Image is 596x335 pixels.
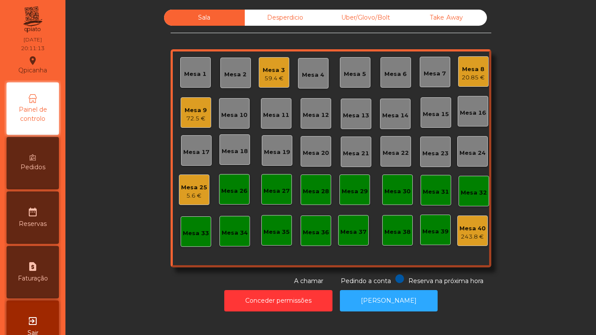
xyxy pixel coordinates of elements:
i: location_on [27,55,38,66]
div: Desperdicio [245,10,325,26]
div: 5.6 € [181,191,207,200]
div: Mesa 21 [343,149,369,158]
span: A chamar [294,277,323,285]
div: Mesa 32 [461,188,487,197]
div: Mesa 22 [383,149,409,157]
div: Mesa 37 [340,228,367,236]
div: Mesa 20 [303,149,329,157]
span: Pedidos [21,163,45,172]
div: Mesa 9 [185,106,207,115]
div: Mesa 11 [263,111,289,120]
div: Mesa 28 [303,187,329,196]
div: Mesa 6 [384,70,407,79]
div: Mesa 1 [184,70,206,79]
div: Uber/Glovo/Bolt [325,10,406,26]
div: 20:11:13 [21,44,45,52]
span: Painel de controlo [9,105,57,123]
div: Mesa 18 [222,147,248,156]
div: 20.85 € [462,73,485,82]
i: exit_to_app [27,316,38,326]
div: Mesa 16 [460,109,486,117]
div: Sala [164,10,245,26]
div: Mesa 10 [221,111,247,120]
div: Mesa 19 [264,148,290,157]
div: Mesa 40 [459,224,486,233]
i: date_range [27,207,38,217]
div: Mesa 12 [303,111,329,120]
div: [DATE] [24,36,42,44]
div: Mesa 39 [422,227,449,236]
div: Mesa 27 [264,187,290,195]
div: Mesa 24 [459,149,486,157]
div: Mesa 36 [303,228,329,237]
div: Qpicanha [18,54,47,76]
div: Mesa 38 [384,228,411,236]
button: Conceder permissões [224,290,332,311]
div: Mesa 29 [342,187,368,196]
button: [PERSON_NAME] [340,290,438,311]
span: Pedindo a conta [341,277,391,285]
div: Mesa 15 [423,110,449,119]
div: Mesa 7 [424,69,446,78]
div: 243.8 € [459,232,486,241]
div: Mesa 33 [183,229,209,238]
div: Mesa 23 [422,149,449,158]
span: Reservas [19,219,47,229]
div: Mesa 17 [183,148,209,157]
div: Mesa 14 [382,111,408,120]
div: Mesa 34 [222,229,248,237]
div: Mesa 25 [181,183,207,192]
div: 59.4 € [263,74,285,83]
span: Faturação [18,274,48,283]
div: 72.5 € [185,114,207,123]
div: Mesa 3 [263,66,285,75]
div: Mesa 30 [384,187,411,196]
div: Mesa 8 [462,65,485,74]
div: Take Away [406,10,487,26]
div: Mesa 31 [423,188,449,196]
img: qpiato [22,4,43,35]
div: Mesa 35 [264,228,290,236]
span: Reserva na próxima hora [408,277,483,285]
div: Mesa 26 [221,187,247,195]
div: Mesa 5 [344,70,366,79]
div: Mesa 2 [224,70,247,79]
i: request_page [27,261,38,272]
div: Mesa 13 [343,111,369,120]
div: Mesa 4 [302,71,324,79]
